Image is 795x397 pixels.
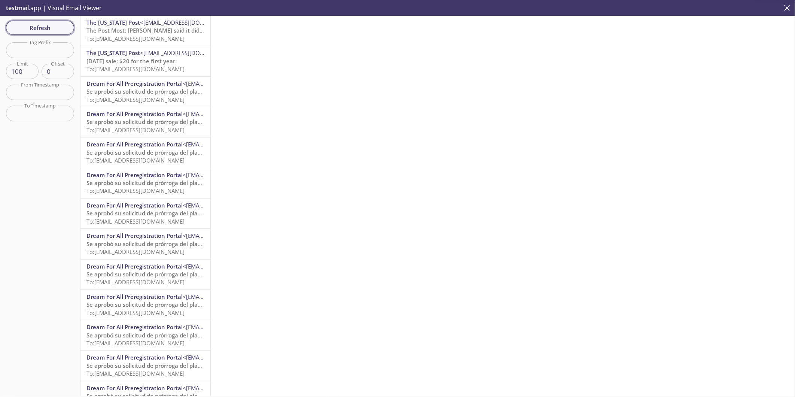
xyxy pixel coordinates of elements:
div: Dream For All Preregistration Portal<[EMAIL_ADDRESS][DOMAIN_NAME]>Se aprobó su solicitud de prórr... [80,137,210,167]
div: Dream For All Preregistration Portal<[EMAIL_ADDRESS][DOMAIN_NAME]>Se aprobó su solicitud de prórr... [80,351,210,381]
span: To: [EMAIL_ADDRESS][DOMAIN_NAME] [86,278,185,286]
span: <[EMAIL_ADDRESS][DOMAIN_NAME]> [183,263,280,270]
span: To: [EMAIL_ADDRESS][DOMAIN_NAME] [86,126,185,134]
button: Refresh [6,21,74,35]
div: Dream For All Preregistration Portal<[EMAIL_ADDRESS][DOMAIN_NAME]>Se aprobó su solicitud de prórr... [80,107,210,137]
span: To: [EMAIL_ADDRESS][DOMAIN_NAME] [86,218,185,225]
span: Dream For All Preregistration Portal [86,80,183,87]
span: To: [EMAIL_ADDRESS][DOMAIN_NAME] [86,339,185,347]
span: Dream For All Preregistration Portal [86,354,183,361]
div: Dream For All Preregistration Portal<[EMAIL_ADDRESS][DOMAIN_NAME]>Se aprobó su solicitud de prórr... [80,198,210,228]
span: To: [EMAIL_ADDRESS][DOMAIN_NAME] [86,65,185,73]
span: Refresh [12,23,68,33]
span: Dream For All Preregistration Portal [86,201,183,209]
span: Dream For All Preregistration Portal [86,323,183,331]
span: To: [EMAIL_ADDRESS][DOMAIN_NAME] [86,370,185,377]
span: <[EMAIL_ADDRESS][DOMAIN_NAME]> [183,201,280,209]
div: Dream For All Preregistration Portal<[EMAIL_ADDRESS][DOMAIN_NAME]>Se aprobó su solicitud de prórr... [80,260,210,290]
span: To: [EMAIL_ADDRESS][DOMAIN_NAME] [86,248,185,255]
span: The [US_STATE] Post [86,49,140,57]
span: Dream For All Preregistration Portal [86,110,183,118]
span: <[EMAIL_ADDRESS][DOMAIN_NAME]> [183,354,280,361]
span: Se aprobó su solicitud de prórroga del plazo de su cupón [86,240,238,248]
span: To: [EMAIL_ADDRESS][DOMAIN_NAME] [86,187,185,194]
div: The [US_STATE] Post<[EMAIL_ADDRESS][DOMAIN_NAME]>[DATE] sale: $20 for the first yearTo:[EMAIL_ADD... [80,46,210,76]
div: Dream For All Preregistration Portal<[EMAIL_ADDRESS][DOMAIN_NAME]>Se aprobó su solicitud de prórr... [80,77,210,107]
span: Dream For All Preregistration Portal [86,140,183,148]
span: <[EMAIL_ADDRESS][DOMAIN_NAME]> [140,49,237,57]
span: Se aprobó su solicitud de prórroga del plazo de su cupón [86,88,238,95]
span: <[EMAIL_ADDRESS][DOMAIN_NAME]> [183,80,280,87]
span: Se aprobó su solicitud de prórroga del plazo de su cupón [86,118,238,125]
span: Dream For All Preregistration Portal [86,384,183,392]
span: Se aprobó su solicitud de prórroga del plazo de su cupón [86,301,238,308]
div: Dream For All Preregistration Portal<[EMAIL_ADDRESS][DOMAIN_NAME]>Se aprobó su solicitud de prórr... [80,168,210,198]
div: Dream For All Preregistration Portal<[EMAIL_ADDRESS][DOMAIN_NAME]>Se aprobó su solicitud de prórr... [80,229,210,259]
span: <[EMAIL_ADDRESS][DOMAIN_NAME]> [183,323,280,331]
span: Se aprobó su solicitud de prórroga del plazo de su cupón [86,209,238,217]
span: Dream For All Preregistration Portal [86,293,183,300]
span: Se aprobó su solicitud de prórroga del plazo de su cupón [86,270,238,278]
span: testmail [6,4,29,12]
span: The [US_STATE] Post [86,19,140,26]
span: <[EMAIL_ADDRESS][DOMAIN_NAME]> [183,293,280,300]
span: To: [EMAIL_ADDRESS][DOMAIN_NAME] [86,309,185,316]
span: <[EMAIL_ADDRESS][DOMAIN_NAME]> [140,19,237,26]
span: Dream For All Preregistration Portal [86,232,183,239]
span: <[EMAIL_ADDRESS][DOMAIN_NAME]> [183,140,280,148]
div: The [US_STATE] Post<[EMAIL_ADDRESS][DOMAIN_NAME]>The Post Most: [PERSON_NAME] said it didn’t have... [80,16,210,46]
span: <[EMAIL_ADDRESS][DOMAIN_NAME]> [183,232,280,239]
span: [DATE] sale: $20 for the first year [86,57,175,65]
span: Se aprobó su solicitud de prórroga del plazo de su cupón [86,179,238,187]
span: To: [EMAIL_ADDRESS][DOMAIN_NAME] [86,35,185,42]
span: Dream For All Preregistration Portal [86,263,183,270]
span: <[EMAIL_ADDRESS][DOMAIN_NAME]> [183,384,280,392]
span: To: [EMAIL_ADDRESS][DOMAIN_NAME] [86,96,185,103]
span: Dream For All Preregistration Portal [86,171,183,179]
span: Se aprobó su solicitud de prórroga del plazo de su cupón [86,149,238,156]
div: Dream For All Preregistration Portal<[EMAIL_ADDRESS][DOMAIN_NAME]>Se aprobó su solicitud de prórr... [80,320,210,350]
span: Se aprobó su solicitud de prórroga del plazo de su cupón [86,331,238,339]
span: To: [EMAIL_ADDRESS][DOMAIN_NAME] [86,157,185,164]
div: Dream For All Preregistration Portal<[EMAIL_ADDRESS][DOMAIN_NAME]>Se aprobó su solicitud de prórr... [80,290,210,320]
span: <[EMAIL_ADDRESS][DOMAIN_NAME]> [183,171,280,179]
span: The Post Most: [PERSON_NAME] said it didn’t have key data in a fatal crash. Then a hacker found it. [86,27,354,34]
span: <[EMAIL_ADDRESS][DOMAIN_NAME]> [183,110,280,118]
span: Se aprobó su solicitud de prórroga del plazo de su cupón [86,362,238,369]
